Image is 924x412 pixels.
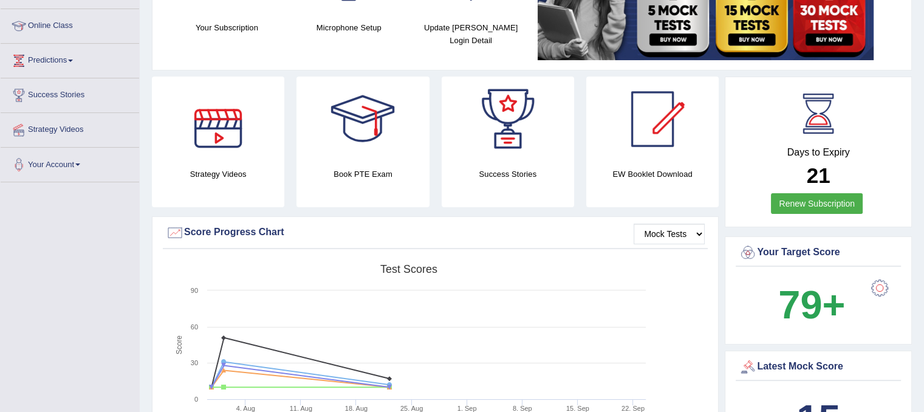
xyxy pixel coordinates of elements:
h4: Strategy Videos [152,168,284,180]
h4: Book PTE Exam [296,168,429,180]
div: Score Progress Chart [166,224,705,242]
a: Predictions [1,44,139,74]
div: Your Target Score [739,244,898,262]
a: Online Class [1,9,139,39]
tspan: Test scores [380,263,437,275]
tspan: 11. Aug [290,405,312,412]
tspan: 1. Sep [457,405,477,412]
h4: Microphone Setup [294,21,404,34]
a: Renew Subscription [771,193,863,214]
text: 0 [194,396,198,403]
tspan: 15. Sep [566,405,589,412]
a: Strategy Videos [1,113,139,143]
h4: Update [PERSON_NAME] Login Detail [416,21,526,47]
tspan: 18. Aug [345,405,368,412]
text: 30 [191,359,198,366]
text: 90 [191,287,198,294]
b: 79+ [778,283,845,327]
b: 21 [807,163,830,187]
div: Latest Mock Score [739,358,898,376]
h4: Success Stories [442,168,574,180]
tspan: 4. Aug [236,405,255,412]
tspan: 25. Aug [400,405,423,412]
h4: Your Subscription [172,21,282,34]
tspan: Score [175,335,183,355]
tspan: 22. Sep [621,405,645,412]
a: Success Stories [1,78,139,109]
a: Your Account [1,148,139,178]
h4: EW Booklet Download [586,168,719,180]
h4: Days to Expiry [739,147,898,158]
tspan: 8. Sep [513,405,532,412]
text: 60 [191,323,198,331]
